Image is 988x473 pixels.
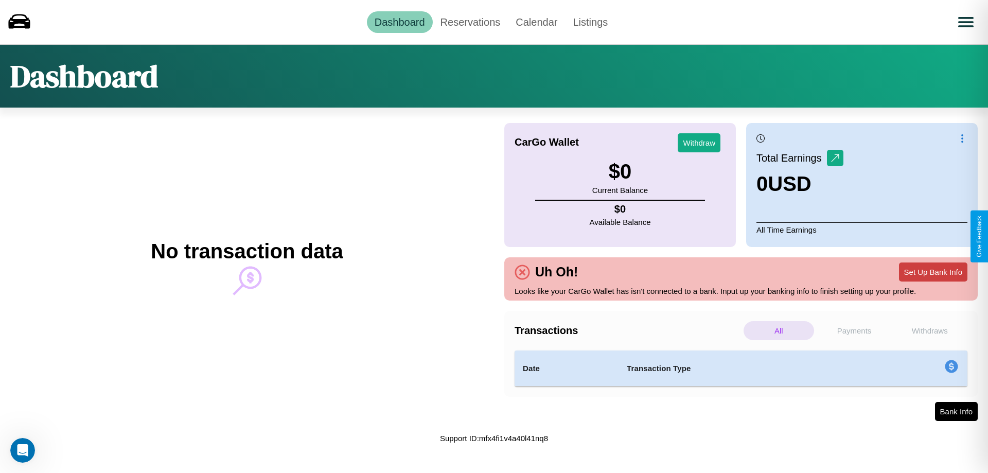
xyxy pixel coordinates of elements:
[744,321,814,340] p: All
[899,262,967,282] button: Set Up Bank Info
[756,149,827,167] p: Total Earnings
[756,172,843,196] h3: 0 USD
[678,133,720,152] button: Withdraw
[627,362,860,375] h4: Transaction Type
[433,11,508,33] a: Reservations
[367,11,433,33] a: Dashboard
[515,325,741,337] h4: Transactions
[523,362,610,375] h4: Date
[756,222,967,237] p: All Time Earnings
[440,431,548,445] p: Support ID: mfx4fi1v4a40l41nq8
[565,11,615,33] a: Listings
[894,321,965,340] p: Withdraws
[508,11,565,33] a: Calendar
[590,215,651,229] p: Available Balance
[951,8,980,37] button: Open menu
[590,203,651,215] h4: $ 0
[10,438,35,463] iframe: Intercom live chat
[10,55,158,97] h1: Dashboard
[935,402,978,421] button: Bank Info
[515,136,579,148] h4: CarGo Wallet
[976,216,983,257] div: Give Feedback
[515,351,967,387] table: simple table
[592,183,648,197] p: Current Balance
[530,265,583,279] h4: Uh Oh!
[592,160,648,183] h3: $ 0
[819,321,890,340] p: Payments
[515,284,967,298] p: Looks like your CarGo Wallet has isn't connected to a bank. Input up your banking info to finish ...
[151,240,343,263] h2: No transaction data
